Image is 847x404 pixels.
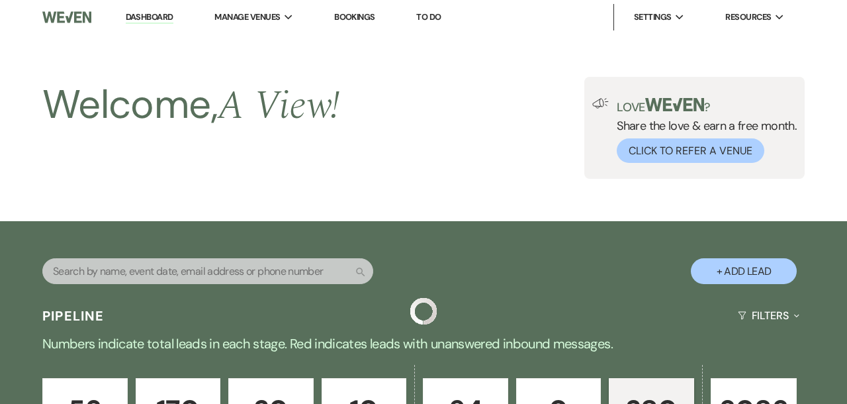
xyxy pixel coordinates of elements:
[126,11,173,24] a: Dashboard
[609,98,797,163] div: Share the love & earn a free month.
[334,11,375,23] a: Bookings
[42,77,339,134] h2: Welcome,
[617,138,764,163] button: Click to Refer a Venue
[214,11,280,24] span: Manage Venues
[42,3,91,31] img: Weven Logo
[592,98,609,109] img: loud-speaker-illustration.svg
[634,11,672,24] span: Settings
[410,298,437,325] img: loading spinner
[725,11,771,24] span: Resources
[416,11,441,23] a: To Do
[645,98,704,111] img: weven-logo-green.svg
[218,76,340,136] span: A View !
[733,298,805,333] button: Filters
[42,307,105,325] h3: Pipeline
[42,258,373,284] input: Search by name, event date, email address or phone number
[691,258,797,284] button: + Add Lead
[617,98,797,113] p: Love ?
